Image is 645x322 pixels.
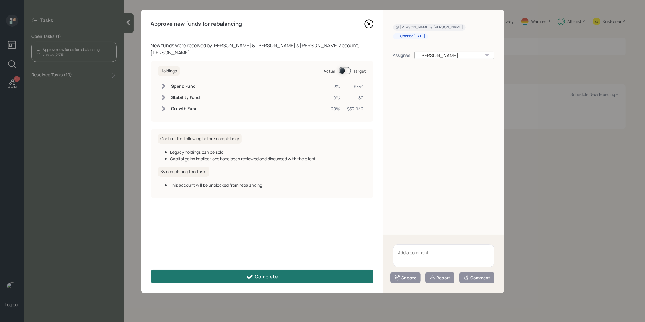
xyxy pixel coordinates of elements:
[394,275,417,281] div: Snooze
[393,52,412,58] div: Assignee:
[347,106,364,112] div: $53,049
[151,42,373,56] div: New funds were received by [PERSON_NAME] & [PERSON_NAME] 's [PERSON_NAME] account, [PERSON_NAME] .
[390,272,421,283] button: Snooze
[158,167,209,177] h6: By completing this task:
[331,106,340,112] div: 98%
[170,149,366,155] div: Legacy holdings can be sold
[459,272,494,283] button: Comment
[414,52,494,59] div: [PERSON_NAME]
[331,94,340,101] div: 0%
[158,134,242,144] h6: Confirm the following before completing:
[425,272,454,283] button: Report
[170,182,366,188] div: This account will be unblocked from rebalancing
[331,83,340,90] div: 2%
[347,83,364,90] div: $844
[170,156,366,162] div: Capital gains implications have been reviewed and discussed with the client
[396,34,425,39] div: Opened [DATE]
[463,275,490,281] div: Comment
[396,25,463,30] div: [PERSON_NAME] & [PERSON_NAME]
[246,273,278,281] div: Complete
[151,21,242,27] h4: Approve new funds for rebalancing
[347,94,364,101] div: $0
[171,84,200,89] h6: Spend Fund
[353,68,366,74] div: Target
[171,95,200,100] h6: Stability Fund
[324,68,337,74] div: Actual
[151,270,373,283] button: Complete
[429,275,451,281] div: Report
[158,66,180,76] h6: Holdings
[171,106,200,111] h6: Growth Fund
